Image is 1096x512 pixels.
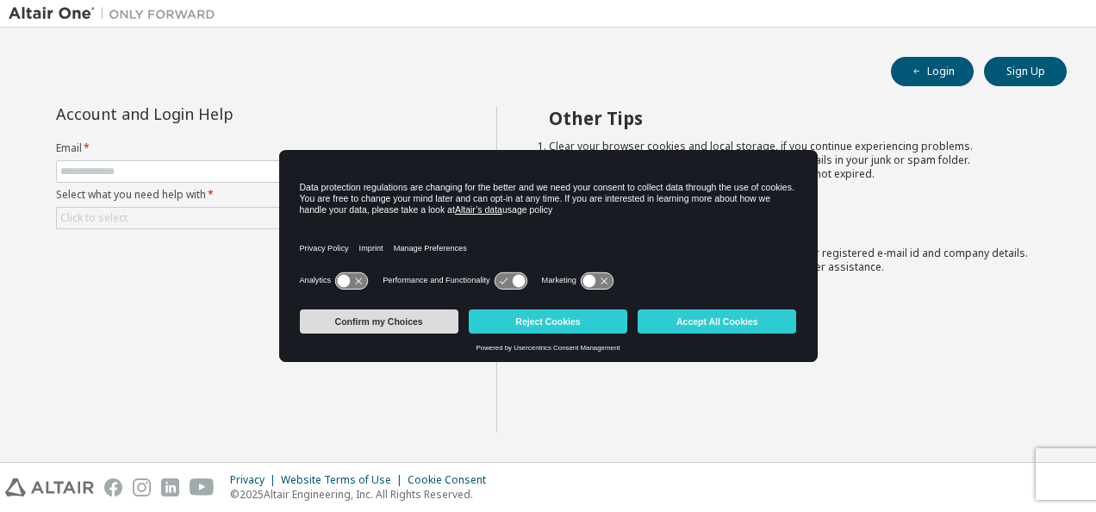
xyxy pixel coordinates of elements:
div: Account and Login Help [56,107,371,121]
p: © 2025 Altair Engineering, Inc. All Rights Reserved. [230,487,496,502]
div: Privacy [230,473,281,487]
img: linkedin.svg [161,478,179,496]
label: Select what you need help with [56,188,449,202]
img: facebook.svg [104,478,122,496]
div: Website Terms of Use [281,473,408,487]
div: Click to select [57,208,448,228]
label: Email [56,141,449,155]
div: Click to select [60,211,128,225]
img: youtube.svg [190,478,215,496]
img: Altair One [9,5,224,22]
button: Login [891,57,974,86]
div: Cookie Consent [408,473,496,487]
li: Clear your browser cookies and local storage, if you continue experiencing problems. [549,140,1037,153]
img: altair_logo.svg [5,478,94,496]
button: Sign Up [984,57,1067,86]
h2: Other Tips [549,107,1037,129]
img: instagram.svg [133,478,151,496]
